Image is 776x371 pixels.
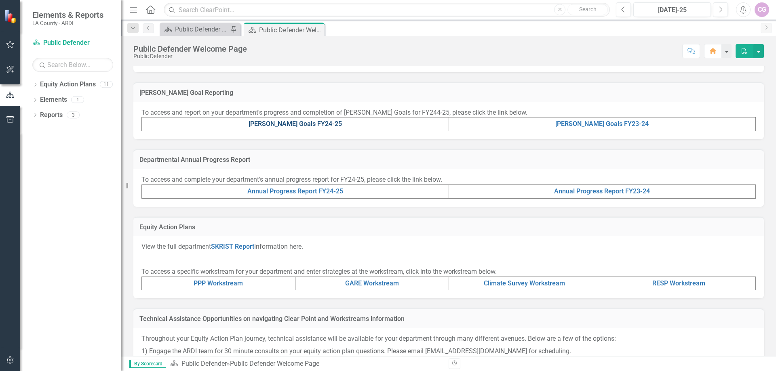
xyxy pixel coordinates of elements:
a: Annual Progress Report FY24-25 [247,187,343,195]
p: View the full department information here. [141,242,756,253]
div: Public Defender Welcome Page [175,24,228,34]
a: RESP Workstream [652,279,705,287]
div: » [170,359,443,369]
h3: [PERSON_NAME] Goal Reporting [139,89,758,96]
a: PPP Workstream [194,279,243,287]
p: To access a specific workstream for your department and enter strategies at the workstream, click... [141,266,756,277]
div: [DATE]-25 [636,5,708,15]
a: [PERSON_NAME] Goals FY23-24 [555,120,649,128]
p: Throughout your Equity Action Plan journey, technical assistance will be available for your depar... [141,334,756,345]
div: 11 [100,81,113,88]
a: [PERSON_NAME] Goals FY24-25 [249,120,342,128]
a: Equity Action Plans [40,80,96,89]
span: Search [579,6,597,13]
a: Public Defender [32,38,113,48]
a: Annual Progress Report FY23-24 [554,187,650,195]
h3: Equity Action Plans [139,224,758,231]
div: Public Defender Welcome Page [133,44,247,53]
input: Search Below... [32,58,113,72]
button: [DATE]-25 [633,2,711,17]
a: SKRIST Report [211,243,254,250]
a: Public Defender [181,360,227,367]
p: 1) Engage the ARDI team for 30 minute consults on your equity action plan questions. Please email... [141,345,756,358]
div: Public Defender [133,53,247,59]
span: Elements & Reports [32,10,103,20]
a: Climate Survey Workstream [484,279,565,287]
small: LA County - ARDI [32,20,103,26]
a: GARE Workstream [345,279,399,287]
a: Elements [40,95,67,105]
img: ClearPoint Strategy [4,8,19,23]
button: Search [567,4,608,15]
h3: Departmental Annual Progress Report [139,156,758,163]
p: To access and report on your department's progress and completion of [PERSON_NAME] Goals for FY24... [141,108,756,117]
div: 3 [67,111,80,118]
a: Public Defender Welcome Page [162,24,228,34]
input: Search ClearPoint... [164,3,610,17]
h3: Technical Assistance Opportunities on navigating Clear Point and Workstreams information [139,315,758,323]
div: Public Defender Welcome Page [259,25,323,35]
button: CG [755,2,769,17]
p: To access and complete your department's annual progress report for FY24-25, please click the lin... [141,175,756,184]
span: By Scorecard [129,360,166,368]
div: Public Defender Welcome Page [230,360,319,367]
a: Reports [40,111,63,120]
div: 1 [71,96,84,103]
